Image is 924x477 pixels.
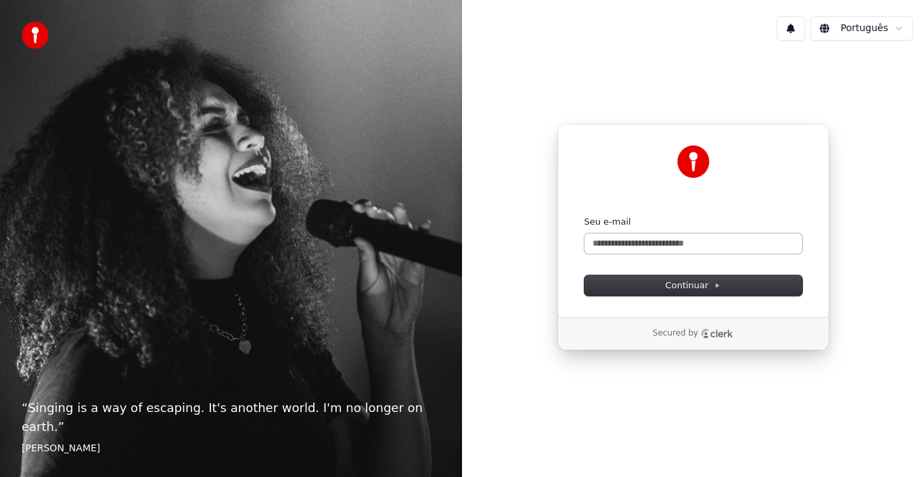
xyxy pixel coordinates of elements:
[22,22,49,49] img: youka
[653,328,698,339] p: Secured by
[677,145,710,178] img: Youka
[22,399,440,436] p: “ Singing is a way of escaping. It's another world. I'm no longer on earth. ”
[701,329,733,338] a: Clerk logo
[584,216,631,228] label: Seu e-mail
[666,279,721,292] span: Continuar
[22,442,440,455] footer: [PERSON_NAME]
[584,275,802,296] button: Continuar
